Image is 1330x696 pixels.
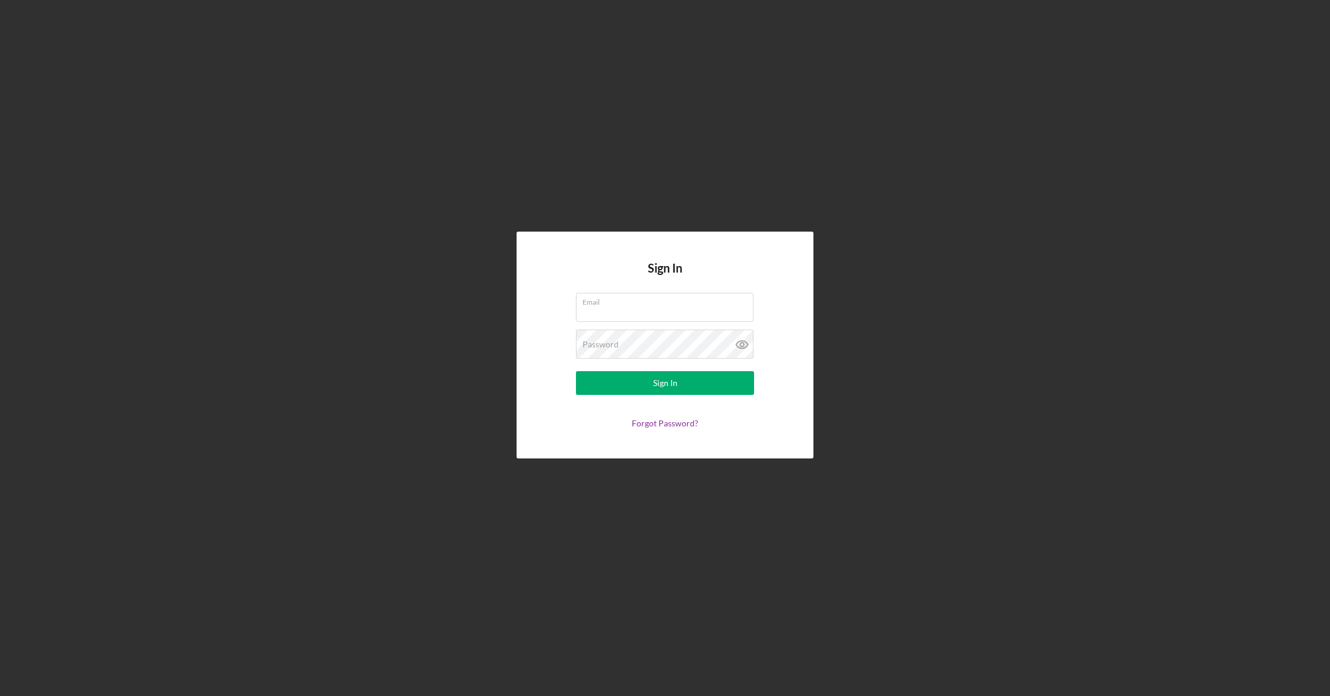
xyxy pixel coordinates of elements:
[632,418,698,428] a: Forgot Password?
[582,293,753,306] label: Email
[576,371,754,395] button: Sign In
[648,261,682,293] h4: Sign In
[582,340,619,349] label: Password
[653,371,677,395] div: Sign In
